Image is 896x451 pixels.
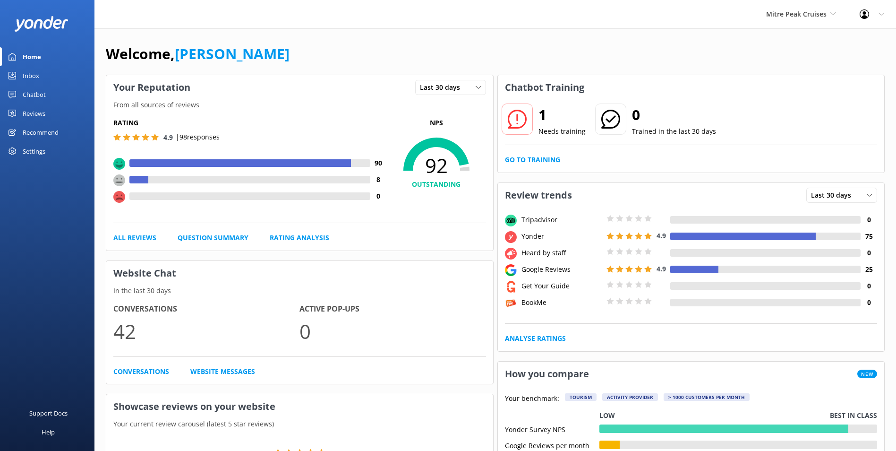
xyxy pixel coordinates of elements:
[519,248,604,258] div: Heard by staff
[599,410,615,421] p: Low
[106,100,493,110] p: From all sources of reviews
[657,231,666,240] span: 4.9
[370,158,387,168] h4: 90
[498,183,579,208] h3: Review trends
[565,393,597,401] div: Tourism
[861,215,877,225] h4: 0
[106,75,197,100] h3: Your Reputation
[766,9,827,18] span: Mitre Peak Cruises
[106,394,493,419] h3: Showcase reviews on your website
[370,174,387,185] h4: 8
[163,133,173,142] span: 4.9
[23,66,39,85] div: Inbox
[113,233,156,243] a: All Reviews
[113,303,299,315] h4: Conversations
[387,154,486,177] span: 92
[270,233,329,243] a: Rating Analysis
[505,155,560,165] a: Go to Training
[14,16,68,32] img: yonder-white-logo.png
[861,281,877,291] h4: 0
[498,362,596,386] h3: How you compare
[519,215,604,225] div: Tripadvisor
[657,264,666,273] span: 4.9
[29,404,68,423] div: Support Docs
[113,366,169,377] a: Conversations
[420,82,466,93] span: Last 30 days
[519,281,604,291] div: Get Your Guide
[538,104,586,126] h2: 1
[861,297,877,308] h4: 0
[505,393,559,405] p: Your benchmark:
[519,297,604,308] div: BookMe
[370,191,387,201] h4: 0
[498,75,591,100] h3: Chatbot Training
[190,366,255,377] a: Website Messages
[106,419,493,429] p: Your current review carousel (latest 5 star reviews)
[176,132,220,142] p: | 98 responses
[538,126,586,137] p: Needs training
[519,264,604,275] div: Google Reviews
[861,248,877,258] h4: 0
[23,85,46,104] div: Chatbot
[857,370,877,378] span: New
[42,423,55,442] div: Help
[106,43,290,65] h1: Welcome,
[387,118,486,128] p: NPS
[861,231,877,242] h4: 75
[106,286,493,296] p: In the last 30 days
[23,104,45,123] div: Reviews
[632,104,716,126] h2: 0
[299,315,486,347] p: 0
[861,264,877,275] h4: 25
[178,233,248,243] a: Question Summary
[505,425,599,433] div: Yonder Survey NPS
[811,190,857,200] span: Last 30 days
[632,126,716,137] p: Trained in the last 30 days
[106,261,493,286] h3: Website Chat
[505,333,566,344] a: Analyse Ratings
[505,441,599,449] div: Google Reviews per month
[23,123,59,142] div: Recommend
[602,393,658,401] div: Activity Provider
[664,393,750,401] div: > 1000 customers per month
[113,315,299,347] p: 42
[519,231,604,242] div: Yonder
[175,44,290,63] a: [PERSON_NAME]
[387,179,486,190] h4: OUTSTANDING
[299,303,486,315] h4: Active Pop-ups
[23,142,45,161] div: Settings
[23,47,41,66] div: Home
[113,118,387,128] h5: Rating
[830,410,877,421] p: Best in class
